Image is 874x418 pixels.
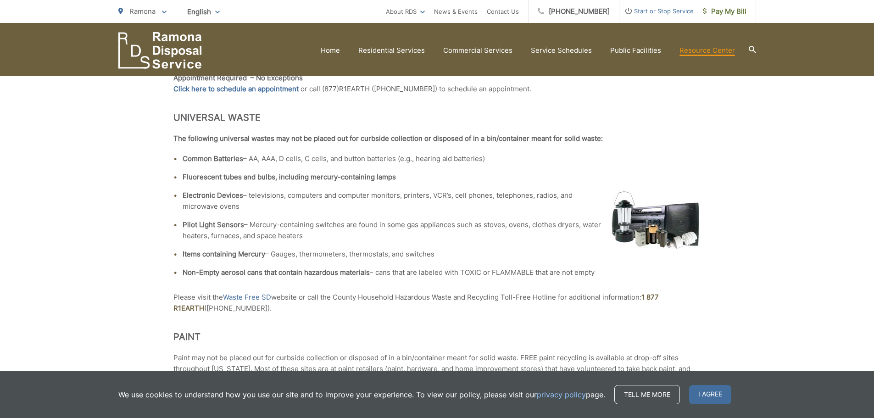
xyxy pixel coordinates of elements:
a: Waste Free SD [223,292,271,303]
h2: Universal Waste [173,112,701,123]
strong: Non-Empty aerosol cans that contain hazardous materials [183,268,370,277]
li: – Mercury-containing switches are found in some gas appliances such as stoves, ovens, clothes dry... [183,219,701,241]
p: Paint may not be placed out for curbside collection or disposed of in a bin/container meant for s... [173,352,701,396]
a: Service Schedules [531,45,592,56]
strong: Electronic Devices [183,191,243,200]
a: privacy policy [537,389,586,400]
span: Pay My Bill [703,6,746,17]
a: Home [321,45,340,56]
img: fluorescent lights, electronics, batteries [609,190,701,249]
a: Residential Services [358,45,425,56]
span: I agree [689,385,731,404]
p: Please visit the website or call the County Household Hazardous Waste and Recycling Toll-Free Hot... [173,292,701,314]
li: – AA, AAA, D cells, C cells, and button batteries (e.g., hearing aid batteries) [183,153,701,164]
li: – Gauges, thermometers, thermostats, and switches [183,249,701,260]
a: Resource Center [679,45,735,56]
span: Ramona [129,7,156,16]
a: Tell me more [614,385,680,404]
p: We use cookies to understand how you use our site and to improve your experience. To view our pol... [118,389,605,400]
a: Contact Us [487,6,519,17]
li: – televisions, computers and computer monitors, printers, VCR’s, cell phones, telephones, radios,... [183,190,701,212]
strong: Fluorescent tubes and bulbs, including mercury-containing lamps [183,173,396,181]
strong: The following universal wastes may not be placed out for curbside collection or disposed of in a ... [173,134,603,143]
strong: Common Batteries [183,154,243,163]
h2: Paint [173,331,701,342]
strong: Appointment Required – No Exceptions [173,73,303,82]
li: – cans that are labeled with TOXIC or FLAMMABLE that are not empty [183,267,701,278]
a: EDCD logo. Return to the homepage. [118,32,202,69]
a: Commercial Services [443,45,512,56]
a: About RDS [386,6,425,17]
strong: Pilot Light Sensors [183,220,244,229]
p: or call (877)R1EARTH ([PHONE_NUMBER]) to schedule an appointment. [173,72,701,95]
a: News & Events [434,6,478,17]
a: Public Facilities [610,45,661,56]
a: Click here to schedule an appointment [173,84,299,95]
strong: Items containing Mercury [183,250,265,258]
span: English [180,4,227,20]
